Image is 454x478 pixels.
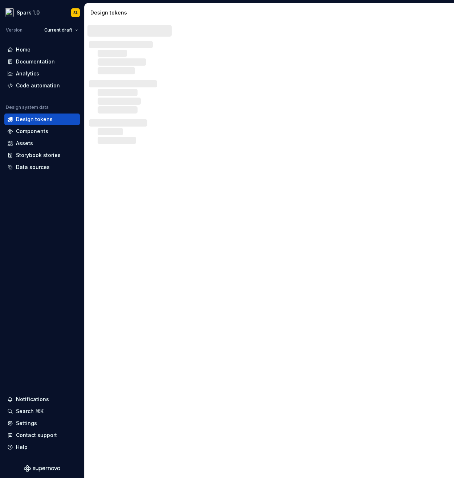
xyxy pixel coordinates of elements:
a: Home [4,44,80,55]
a: Documentation [4,56,80,67]
div: Code automation [16,82,60,89]
div: SL [73,10,78,16]
img: d6852e8b-7cd7-4438-8c0d-f5a8efe2c281.png [5,8,14,17]
div: Components [16,128,48,135]
div: Contact support [16,432,57,439]
button: Current draft [41,25,81,35]
span: Current draft [44,27,72,33]
div: Analytics [16,70,39,77]
a: Data sources [4,161,80,173]
button: Spark 1.0SL [1,5,83,20]
div: Design tokens [90,9,172,16]
div: Search ⌘K [16,408,44,415]
div: Design tokens [16,116,53,123]
div: Documentation [16,58,55,65]
a: Assets [4,137,80,149]
svg: Supernova Logo [24,465,60,472]
div: Design system data [6,104,49,110]
div: Storybook stories [16,152,61,159]
div: Data sources [16,164,50,171]
div: Version [6,27,23,33]
button: Notifications [4,393,80,405]
button: Contact support [4,429,80,441]
div: Spark 1.0 [17,9,40,16]
button: Search ⌘K [4,405,80,417]
a: Code automation [4,80,80,91]
div: Help [16,444,28,451]
div: Home [16,46,30,53]
a: Components [4,125,80,137]
a: Settings [4,417,80,429]
div: Assets [16,140,33,147]
div: Settings [16,420,37,427]
div: Notifications [16,396,49,403]
a: Storybook stories [4,149,80,161]
a: Analytics [4,68,80,79]
a: Design tokens [4,114,80,125]
button: Help [4,441,80,453]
